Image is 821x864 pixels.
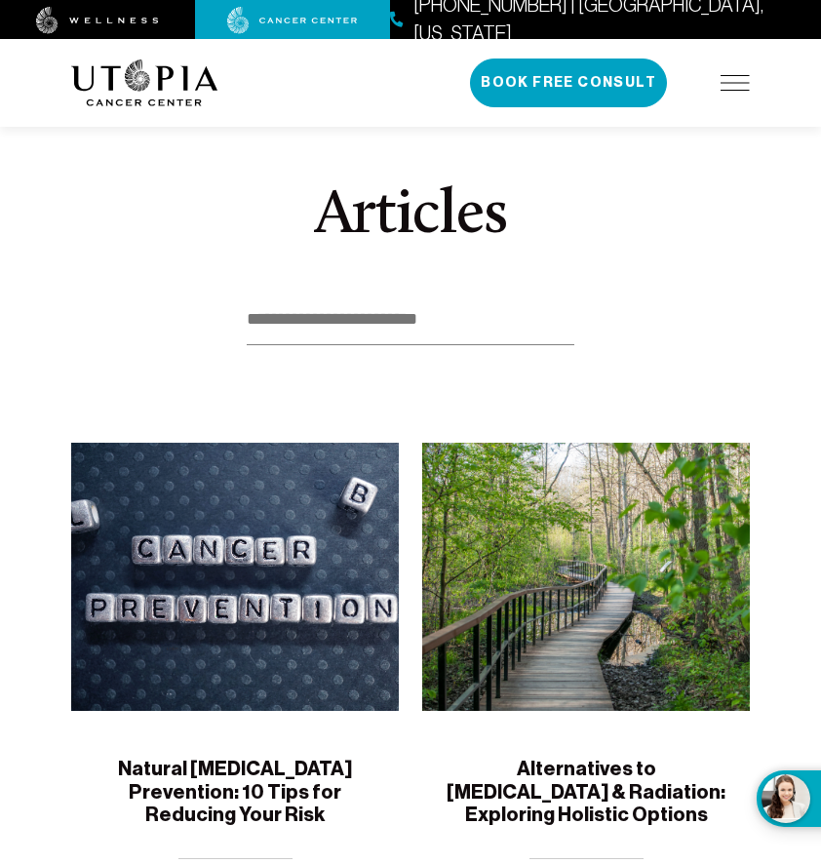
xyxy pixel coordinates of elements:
img: logo [71,59,218,106]
h5: Natural [MEDICAL_DATA] Prevention: 10 Tips for Reducing Your Risk [95,758,375,827]
img: icon-hamburger [721,75,750,91]
h1: Articles [247,185,574,248]
h5: Alternatives to [MEDICAL_DATA] & Radiation: Exploring Holistic Options [446,758,726,827]
img: Natural Cancer Prevention: 10 Tips for Reducing Your Risk [71,443,399,711]
img: Alternatives to Chemo & Radiation: Exploring Holistic Options [422,443,750,711]
img: cancer center [227,7,358,34]
button: Book Free Consult [470,59,667,107]
img: wellness [36,7,159,34]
